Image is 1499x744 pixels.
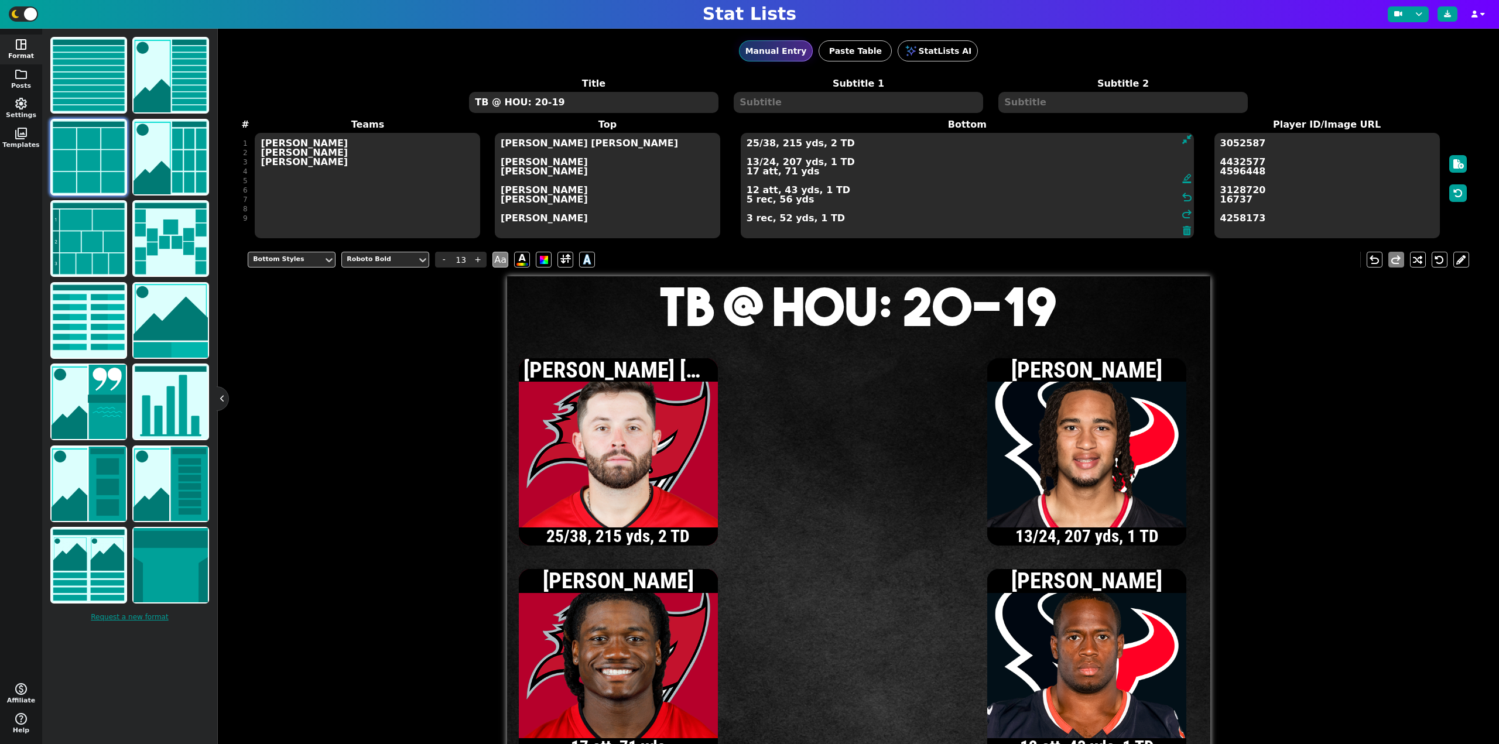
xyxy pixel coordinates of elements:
[134,365,208,439] img: chart
[243,204,248,214] div: 8
[1182,173,1192,187] span: format_ink_highlighter
[14,126,28,140] span: photo_library
[243,148,248,157] div: 2
[243,186,248,195] div: 6
[14,682,28,696] span: monetization_on
[14,37,28,52] span: space_dashboard
[1389,253,1403,267] span: redo
[703,4,796,25] h1: Stat Lists
[991,77,1255,91] label: Subtitle 2
[523,528,713,545] span: 25/38, 215 yds, 2 TD
[243,157,248,167] div: 3
[48,606,211,628] a: Request a new format
[1011,567,1162,594] span: [PERSON_NAME]
[435,252,453,268] span: -
[347,255,412,265] div: Roboto Bold
[492,252,508,268] span: Aa
[819,40,892,61] button: Paste Table
[993,528,1182,545] span: 13/24, 207 yds, 1 TD
[583,250,591,269] span: A
[52,447,126,521] img: highlight
[507,280,1210,332] h1: TB @ HOU: 20-19
[253,255,319,265] div: Bottom Styles
[469,252,487,268] span: +
[14,67,28,81] span: folder
[243,176,248,186] div: 5
[134,283,208,358] img: matchup
[1011,356,1162,383] span: [PERSON_NAME]
[726,77,991,91] label: Subtitle 1
[243,195,248,204] div: 7
[739,40,813,61] button: Manual Entry
[1207,118,1447,132] label: Player ID/Image URL
[1388,252,1404,268] button: redo
[1214,133,1440,238] textarea: 3052587 4432577 4596448 3128720 16737 4258173
[543,567,694,594] span: [PERSON_NAME]
[134,447,208,521] img: lineup
[461,77,726,91] label: Title
[243,214,248,223] div: 9
[741,133,1194,238] textarea: 25/38, 215 yds, 2 TD 13/24, 207 yds, 1 TD 17 att, 71 yds 12 att, 43 yds, 1 TD 5 rec, 56 yds 3 rec...
[248,118,488,132] label: Teams
[1180,190,1194,204] span: undo
[52,38,126,112] img: list
[1367,253,1381,267] span: undo
[898,40,978,61] button: StatLists AI
[243,167,248,176] div: 4
[52,120,126,194] img: grid
[243,139,248,148] div: 1
[52,283,126,358] img: scores
[469,92,718,113] textarea: TB @ HOU: 20-19
[495,133,720,238] textarea: [PERSON_NAME] [PERSON_NAME] [PERSON_NAME] [PERSON_NAME] [PERSON_NAME] [PERSON_NAME] [PERSON_NAME]
[134,201,208,276] img: bracket
[52,365,126,439] img: news/quote
[1367,252,1382,268] button: undo
[14,97,28,111] span: settings
[134,38,208,112] img: list with image
[14,712,28,726] span: help
[1180,207,1194,221] span: redo
[523,356,831,383] span: [PERSON_NAME] [PERSON_NAME]
[488,118,728,132] label: Top
[727,118,1207,132] label: Bottom
[134,120,208,194] img: grid with image
[52,201,126,276] img: tier
[134,528,208,602] img: jersey
[52,528,126,602] img: comparison
[255,133,480,238] textarea: [PERSON_NAME] [PERSON_NAME] [PERSON_NAME]
[241,118,249,132] label: #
